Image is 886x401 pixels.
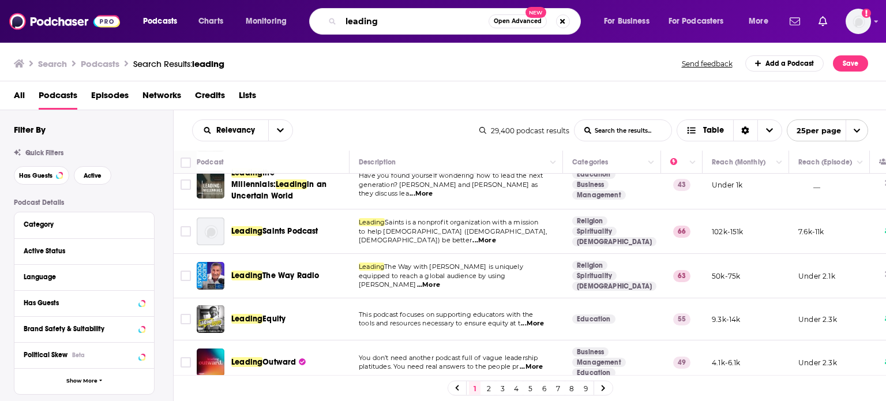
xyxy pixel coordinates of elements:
h2: Choose View [677,119,782,141]
a: Business [572,347,609,357]
button: Column Actions [686,156,700,170]
span: tools and resources necessary to ensure equity at t [359,319,520,327]
span: to help [DEMOGRAPHIC_DATA] ([DEMOGRAPHIC_DATA], [DEMOGRAPHIC_DATA]) be better [359,227,547,245]
a: Episodes [91,86,129,110]
a: LeadingEquity [231,313,286,325]
span: Logged in as ColinMcA [846,9,871,34]
a: Education [572,170,615,179]
button: Column Actions [546,156,560,170]
span: Toggle select row [181,226,191,237]
span: leading [192,58,224,69]
a: 5 [524,381,536,395]
img: Leading the Millennials: Leading in an Uncertain World [197,171,224,198]
a: Management [572,190,626,200]
a: Spirituality [572,227,617,236]
span: ...More [521,319,544,328]
p: Podcast Details [14,198,155,207]
span: Saints Podcast [262,226,318,236]
button: Political SkewBeta [24,347,145,362]
a: Show notifications dropdown [785,12,805,31]
span: Open Advanced [494,18,542,24]
div: Description [359,155,396,169]
a: 9 [580,381,591,395]
span: Saints is a nonprofit organization with a mission [385,218,538,226]
a: LeadingThe Way Radio [231,270,319,282]
a: Charts [191,12,230,31]
a: [DEMOGRAPHIC_DATA] [572,237,656,246]
span: Table [703,126,724,134]
button: open menu [238,12,302,31]
button: Category [24,217,145,231]
span: Leading [231,271,262,280]
button: Active Status [24,243,145,258]
a: Networks [142,86,181,110]
span: Leading [231,226,262,236]
a: Religion [572,261,607,270]
span: ...More [410,189,433,198]
p: Under 2.3k [798,358,837,368]
button: Show profile menu [846,9,871,34]
a: Leading Equity [197,305,224,333]
input: Search podcasts, credits, & more... [341,12,489,31]
span: Toggle select row [181,179,191,190]
p: 102k-151k [712,227,744,237]
span: The Way Radio [262,271,319,280]
p: Under 2.1k [798,271,835,281]
div: Sort Direction [733,120,757,141]
button: Column Actions [772,156,786,170]
p: Under 2.3k [798,314,837,324]
div: Search Results: [133,58,224,69]
button: Brand Safety & Suitability [24,321,145,336]
span: ...More [417,280,440,290]
span: Political Skew [24,351,67,359]
button: Has Guests [14,166,69,185]
span: Quick Filters [25,149,63,157]
span: This podcast focuses on supporting educators with the [359,310,533,318]
a: Religion [572,216,607,226]
span: generation? [PERSON_NAME] and [PERSON_NAME] as they discuss lea [359,181,538,198]
div: Beta [72,351,85,359]
button: open menu [268,120,292,141]
button: Open AdvancedNew [489,14,547,28]
span: Toggle select row [181,357,191,368]
h2: Choose List sort [192,119,293,141]
a: 8 [566,381,577,395]
div: Brand Safety & Suitability [24,325,135,333]
div: 29,400 podcast results [479,126,569,135]
img: Podchaser - Follow, Share and Rate Podcasts [9,10,120,32]
span: Charts [198,13,223,29]
a: Lists [239,86,256,110]
p: 63 [673,270,690,282]
span: New [525,7,546,18]
img: Leading Saints Podcast [197,218,224,245]
p: 50k-75k [712,271,740,281]
span: Monitoring [246,13,287,29]
span: ...More [520,362,543,372]
a: Leadingthe Millennials:Leadingin an Uncertain World [231,167,346,202]
span: Relevancy [216,126,259,134]
a: LeadingSaints Podcast [231,226,318,237]
div: Language [24,273,137,281]
p: 7.6k-11k [798,227,824,237]
span: ...More [472,236,495,245]
p: 66 [673,226,690,237]
img: User Profile [846,9,871,34]
a: Business [572,180,609,189]
span: Leading [276,179,307,189]
span: Have you found yourself wondering how to lead the next [359,171,543,179]
a: Credits [195,86,225,110]
span: Show More [66,378,97,384]
button: open menu [135,12,192,31]
span: Leading [359,218,385,226]
button: open menu [787,119,868,141]
h2: Filter By [14,124,46,135]
a: Education [572,314,615,324]
span: Leading [231,314,262,324]
button: Active [74,166,111,185]
button: Show More [14,368,154,394]
div: Has Guests [24,299,135,307]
